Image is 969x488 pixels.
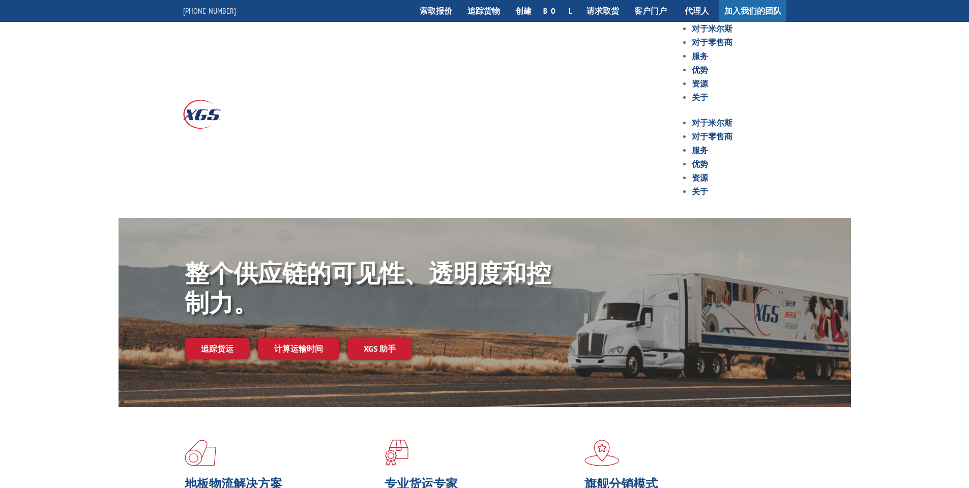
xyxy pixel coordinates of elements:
[724,6,781,16] font: 加入我们的团队
[692,23,732,34] a: 对于米尔斯
[692,186,708,196] a: 关于
[364,343,396,354] font: XGS 助手
[347,338,412,360] a: XGS 助手
[274,343,323,354] font: 计算运输时间
[185,338,250,359] a: 追踪货运
[692,51,708,61] a: 服务
[183,6,236,16] a: [PHONE_NUMBER]
[185,257,551,318] font: 整个供应链的可见性、透明度和控制力。
[584,440,620,466] img: xgs-icon-旗舰分销模式-红色
[515,6,571,16] font: 创建 BOL
[692,65,708,75] a: 优势
[692,145,708,155] a: 服务
[692,131,732,141] a: 对于零售商
[185,440,216,466] img: xgs-icon-total-供应链智能-红色
[692,37,732,47] a: 对于零售商
[692,173,708,183] a: 资源
[385,440,408,466] img: xgs 图标聚焦于地板红色
[420,6,452,16] font: 索取报价
[467,6,500,16] font: 追踪货物
[685,6,709,16] font: 代理人
[586,6,619,16] font: 请求取货
[692,92,708,102] a: 关于
[692,118,732,128] a: 对于米尔斯
[258,338,339,360] a: 计算运输时间
[692,78,708,89] a: 资源
[692,159,708,169] a: 优势
[201,343,233,354] font: 追踪货运
[634,6,667,16] font: 客户门户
